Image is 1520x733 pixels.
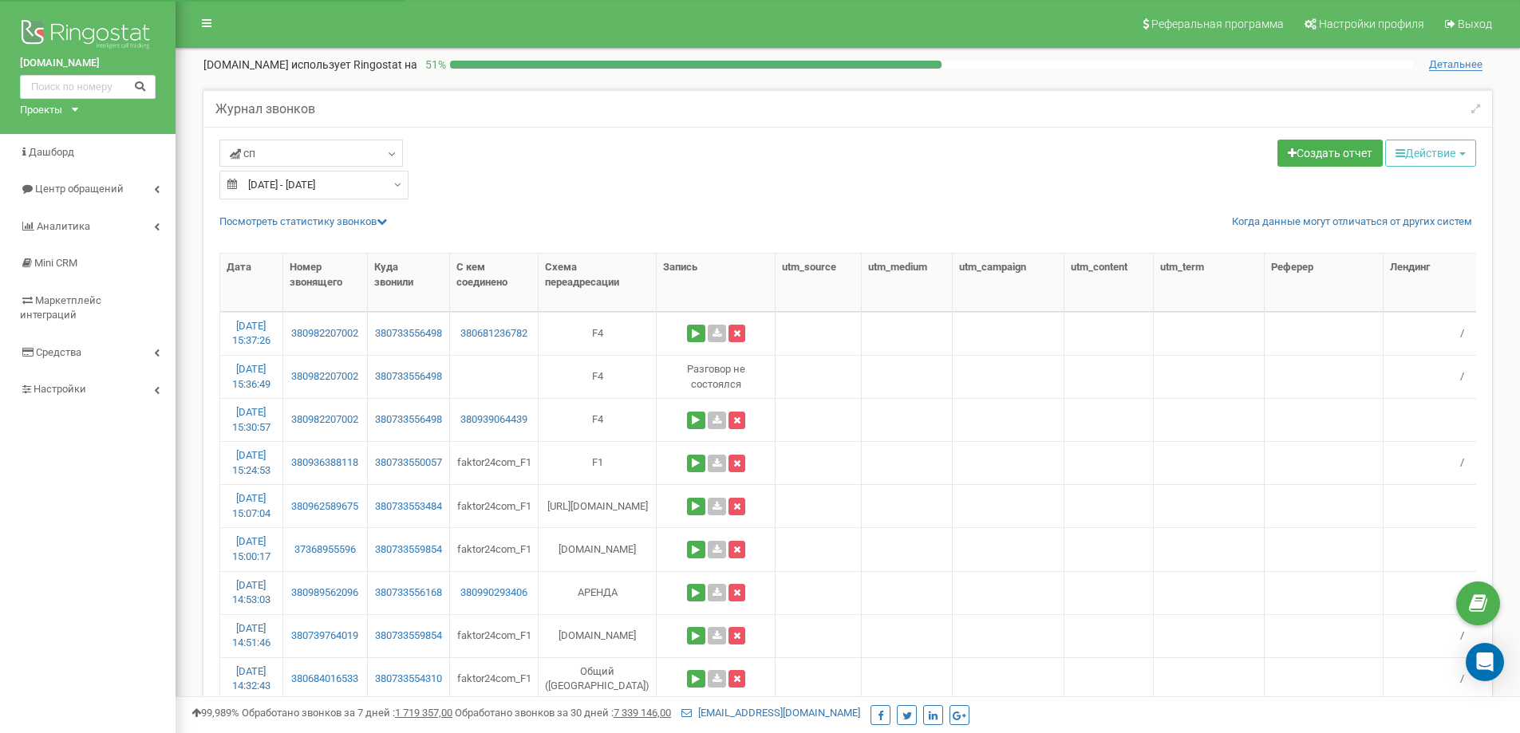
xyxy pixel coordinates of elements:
a: 380684016533 [290,672,361,687]
a: 380962589675 [290,499,361,514]
span: Аналитика [37,220,90,232]
span: / [1460,327,1464,339]
p: [DOMAIN_NAME] [203,57,417,73]
a: [DATE] 15:00:17 [232,535,270,562]
td: [URL][DOMAIN_NAME] [539,484,657,527]
a: сп [219,140,403,167]
a: Скачать [708,627,726,644]
th: utm_source [776,254,861,312]
th: utm_campaign [953,254,1064,312]
span: Обработано звонков за 7 дней : [242,707,452,719]
td: АРЕНДА [539,571,657,614]
a: 380733553484 [374,499,444,514]
a: [DATE] 14:51:46 [232,622,270,649]
th: utm_content [1064,254,1154,312]
span: Средства [36,346,81,358]
td: F4 [539,355,657,398]
a: Скачать [708,670,726,688]
a: 380990293406 [456,585,531,601]
span: использует Ringostat на [291,58,417,71]
a: 380733556498 [374,369,444,384]
span: Реферальная программа [1151,18,1284,30]
a: [DATE] 15:36:49 [232,363,270,390]
th: utm_term [1154,254,1265,312]
a: 37368955596 [290,542,361,558]
a: 380733559854 [374,542,444,558]
a: Скачать [708,498,726,515]
th: Номер звонящего [283,254,368,312]
a: 380733556498 [374,326,444,341]
a: 380939064439 [456,412,531,428]
a: 380936388118 [290,455,361,471]
button: Действие [1385,140,1476,167]
a: Когда данные могут отличаться от других систем [1232,215,1472,230]
a: [EMAIL_ADDRESS][DOMAIN_NAME] [681,707,860,719]
a: Создать отчет [1277,140,1383,167]
td: faktor24com_F1 [450,657,539,700]
th: utm_medium [862,254,953,312]
span: Дашборд [29,146,74,158]
a: 380989562096 [290,585,361,601]
span: 99,989% [191,707,239,719]
a: Посмотреть cтатистику звонков [219,215,387,227]
th: С кем соединено [450,254,539,312]
a: 380982207002 [290,369,361,384]
div: Open Intercom Messenger [1466,643,1504,681]
a: Скачать [708,584,726,601]
th: Дата [220,254,283,312]
td: faktor24com_F1 [450,614,539,657]
span: Выход [1458,18,1492,30]
button: Удалить запись [728,670,745,688]
button: Удалить запись [728,584,745,601]
span: / [1460,456,1464,468]
a: [DATE] 15:07:04 [232,492,270,519]
a: 380733550057 [374,455,444,471]
a: [DATE] 15:37:26 [232,320,270,347]
span: / [1460,672,1464,684]
a: [DATE] 15:30:57 [232,406,270,433]
th: Запись [657,254,776,312]
a: [DATE] 14:32:43 [232,665,270,692]
span: / [1460,629,1464,641]
img: Ringostat logo [20,16,156,56]
button: Удалить запись [728,627,745,644]
p: 51 % [417,57,450,73]
a: [DATE] 14:53:03 [232,579,270,606]
a: Скачать [708,455,726,472]
a: 380982207002 [290,326,361,341]
th: Куда звонили [368,254,451,312]
td: faktor24com_F1 [450,484,539,527]
span: Настройки профиля [1319,18,1424,30]
td: Разговор не состоялся [657,355,776,398]
a: 380733554310 [374,672,444,687]
a: 380982207002 [290,412,361,428]
button: Удалить запись [728,412,745,429]
u: 7 339 146,00 [614,707,671,719]
td: F1 [539,441,657,484]
button: Удалить запись [728,455,745,472]
th: Схема переадресации [539,254,657,312]
u: 1 719 357,00 [395,707,452,719]
span: / [1460,370,1464,382]
div: Проекты [20,103,62,118]
a: 380739764019 [290,629,361,644]
button: Удалить запись [728,498,745,515]
a: 380733556168 [374,585,444,601]
td: Общий ([GEOGRAPHIC_DATA]) [539,657,657,700]
span: сп [230,145,255,161]
th: Реферер [1265,254,1384,312]
a: Скачать [708,325,726,342]
span: Центр обращений [35,183,124,195]
a: 380681236782 [456,326,531,341]
td: faktor24com_F1 [450,527,539,570]
td: F4 [539,312,657,355]
td: [DOMAIN_NAME] [539,527,657,570]
a: [DOMAIN_NAME] [20,56,156,71]
span: Обработано звонков за 30 дней : [455,707,671,719]
a: Скачать [708,412,726,429]
span: Mini CRM [34,257,77,269]
span: Настройки [34,383,86,395]
a: 380733556498 [374,412,444,428]
td: F4 [539,398,657,441]
td: faktor24com_F1 [450,441,539,484]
